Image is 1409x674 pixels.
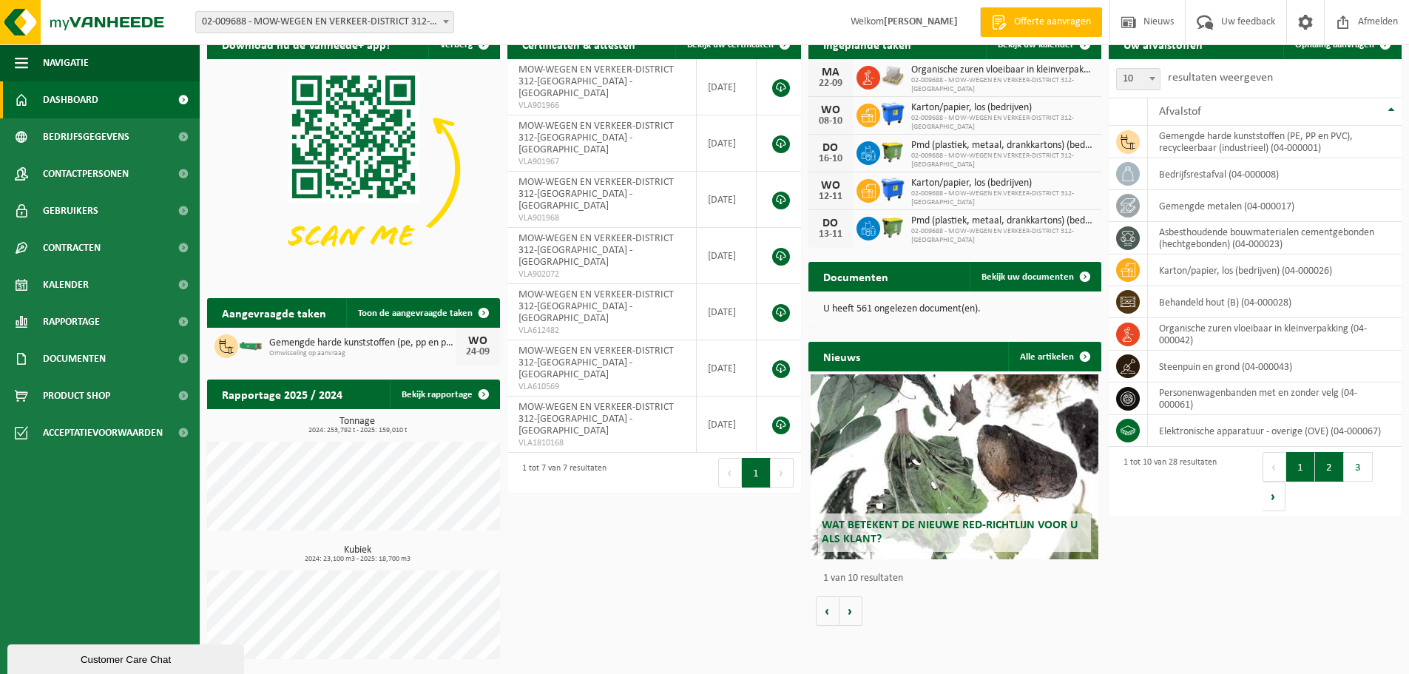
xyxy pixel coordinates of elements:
span: Bekijk uw documenten [981,272,1074,282]
img: WB-1100-HPE-GN-50 [880,215,905,240]
div: 24-09 [463,347,493,357]
span: Gebruikers [43,192,98,229]
span: VLA612482 [518,325,684,337]
div: WO [463,335,493,347]
span: MOW-WEGEN EN VERKEER-DISTRICT 312-[GEOGRAPHIC_DATA] - [GEOGRAPHIC_DATA] [518,177,674,212]
h2: Aangevraagde taken [207,298,341,327]
td: gemengde harde kunststoffen (PE, PP en PVC), recycleerbaar (industrieel) (04-000001) [1148,126,1402,158]
img: Download de VHEPlus App [207,59,500,279]
td: [DATE] [697,172,757,228]
td: organische zuren vloeibaar in kleinverpakking (04-000042) [1148,318,1402,351]
td: [DATE] [697,340,757,397]
span: 02-009688 - MOW-WEGEN EN VERKEER-DISTRICT 312-[GEOGRAPHIC_DATA] [911,152,1094,169]
td: [DATE] [697,115,757,172]
span: Afvalstof [1159,106,1201,118]
span: Navigatie [43,44,89,81]
td: [DATE] [697,284,757,340]
td: gemengde metalen (04-000017) [1148,190,1402,222]
h2: Rapportage 2025 / 2024 [207,380,357,408]
button: 1 [1286,452,1315,482]
td: personenwagenbanden met en zonder velg (04-000061) [1148,383,1402,415]
td: [DATE] [697,59,757,115]
h3: Kubiek [214,545,500,563]
button: Previous [1263,452,1286,482]
td: karton/papier, los (bedrijven) (04-000026) [1148,255,1402,286]
div: DO [816,142,845,154]
div: 08-10 [816,116,845,127]
label: resultaten weergeven [1168,72,1273,84]
a: Bekijk uw documenten [970,262,1100,291]
div: 22-09 [816,78,845,89]
span: Gemengde harde kunststoffen (pe, pp en pvc), recycleerbaar (industrieel) [269,337,456,349]
span: Karton/papier, los (bedrijven) [911,102,1094,114]
span: 02-009688 - MOW-WEGEN EN VERKEER-DISTRICT 312-[GEOGRAPHIC_DATA] [911,114,1094,132]
span: 2024: 253,792 t - 2025: 159,010 t [214,427,500,434]
h2: Nieuws [808,342,875,371]
span: Pmd (plastiek, metaal, drankkartons) (bedrijven) [911,215,1094,227]
a: Alle artikelen [1008,342,1100,371]
span: VLA902072 [518,269,684,280]
div: WO [816,104,845,116]
span: VLA901966 [518,100,684,112]
span: Wat betekent de nieuwe RED-richtlijn voor u als klant? [822,519,1078,545]
div: MA [816,67,845,78]
button: Next [771,458,794,488]
span: Bedrijfsgegevens [43,118,129,155]
span: VLA901968 [518,212,684,224]
img: HK-XC-10-GN-00 [238,338,263,351]
span: 02-009688 - MOW-WEGEN EN VERKEER-DISTRICT 312-KORTRIJK - KORTRIJK [195,11,454,33]
img: WB-1100-HPE-GN-50 [880,139,905,164]
p: 1 van 10 resultaten [823,573,1094,584]
div: 13-11 [816,229,845,240]
div: 1 tot 10 van 28 resultaten [1116,451,1217,513]
a: Wat betekent de nieuwe RED-richtlijn voor u als klant? [811,374,1098,559]
span: 02-009688 - MOW-WEGEN EN VERKEER-DISTRICT 312-[GEOGRAPHIC_DATA] [911,227,1094,245]
span: Kalender [43,266,89,303]
span: Contactpersonen [43,155,129,192]
img: WB-1100-HPE-BE-01 [880,101,905,127]
span: Toon de aangevraagde taken [358,309,473,318]
a: Toon de aangevraagde taken [346,298,499,328]
td: elektronische apparatuur - overige (OVE) (04-000067) [1148,415,1402,447]
td: bedrijfsrestafval (04-000008) [1148,158,1402,190]
div: 12-11 [816,192,845,202]
span: MOW-WEGEN EN VERKEER-DISTRICT 312-[GEOGRAPHIC_DATA] - [GEOGRAPHIC_DATA] [518,346,674,380]
h2: Documenten [808,262,903,291]
button: 2 [1315,452,1344,482]
td: behandeld hout (B) (04-000028) [1148,286,1402,318]
span: Documenten [43,340,106,377]
span: Acceptatievoorwaarden [43,414,163,451]
button: 1 [742,458,771,488]
img: LP-PA-00000-WDN-11 [880,64,905,89]
span: 2024: 23,100 m3 - 2025: 18,700 m3 [214,556,500,563]
span: Product Shop [43,377,110,414]
span: 10 [1116,68,1160,90]
td: [DATE] [697,397,757,453]
button: Next [1263,482,1285,511]
img: WB-1100-HPE-BE-01 [880,177,905,202]
span: Contracten [43,229,101,266]
span: MOW-WEGEN EN VERKEER-DISTRICT 312-[GEOGRAPHIC_DATA] - [GEOGRAPHIC_DATA] [518,289,674,324]
span: Organische zuren vloeibaar in kleinverpakking [911,64,1094,76]
span: 02-009688 - MOW-WEGEN EN VERKEER-DISTRICT 312-[GEOGRAPHIC_DATA] [911,189,1094,207]
strong: [PERSON_NAME] [884,16,958,27]
span: VLA1810168 [518,437,684,449]
p: U heeft 561 ongelezen document(en). [823,304,1087,314]
button: Previous [718,458,742,488]
button: 3 [1344,452,1373,482]
div: WO [816,180,845,192]
span: MOW-WEGEN EN VERKEER-DISTRICT 312-[GEOGRAPHIC_DATA] - [GEOGRAPHIC_DATA] [518,64,674,99]
span: MOW-WEGEN EN VERKEER-DISTRICT 312-[GEOGRAPHIC_DATA] - [GEOGRAPHIC_DATA] [518,121,674,155]
span: 02-009688 - MOW-WEGEN EN VERKEER-DISTRICT 312-KORTRIJK - KORTRIJK [196,12,453,33]
span: VLA901967 [518,156,684,168]
span: Pmd (plastiek, metaal, drankkartons) (bedrijven) [911,140,1094,152]
td: steenpuin en grond (04-000043) [1148,351,1402,383]
a: Offerte aanvragen [980,7,1102,37]
td: asbesthoudende bouwmaterialen cementgebonden (hechtgebonden) (04-000023) [1148,222,1402,255]
h3: Tonnage [214,417,500,434]
button: Vorige [816,596,839,626]
span: MOW-WEGEN EN VERKEER-DISTRICT 312-[GEOGRAPHIC_DATA] - [GEOGRAPHIC_DATA] [518,402,674,437]
span: 10 [1117,69,1160,90]
span: MOW-WEGEN EN VERKEER-DISTRICT 312-[GEOGRAPHIC_DATA] - [GEOGRAPHIC_DATA] [518,233,674,268]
